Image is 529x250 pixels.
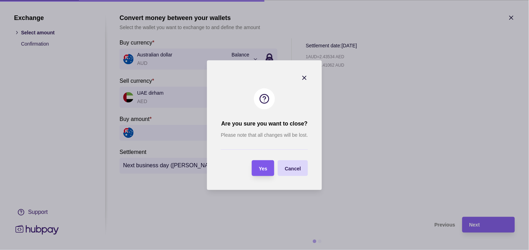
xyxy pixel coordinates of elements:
[221,131,308,139] p: Please note that all changes will be lost.
[259,165,267,171] span: Yes
[285,165,301,171] span: Cancel
[278,160,308,176] button: Cancel
[252,160,274,176] button: Yes
[221,120,308,128] h2: Are you sure you want to close?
